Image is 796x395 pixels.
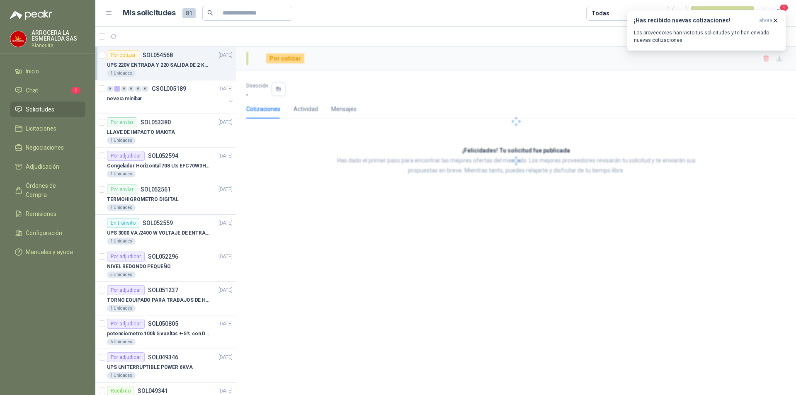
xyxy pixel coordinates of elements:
a: Por enviarSOL053380[DATE] LLAVE DE IMPACTO MAKITA1 Unidades [95,114,236,148]
a: Por adjudicarSOL052296[DATE] NIVEL REDONDO PEQUEÑO5 Unidades [95,248,236,282]
p: Blanquita [32,43,85,48]
p: LLAVE DE IMPACTO MAKITA [107,128,175,136]
p: GSOL005189 [152,86,186,92]
p: SOL049341 [138,388,168,394]
p: SOL049346 [148,354,178,360]
div: Por adjudicar [107,151,145,161]
p: UPS 3000 VA /2400 W VOLTAJE DE ENTRADA / SALIDA 12V ON LINE [107,229,210,237]
span: Órdenes de Compra [26,181,78,199]
p: SOL050805 [148,321,178,327]
p: TORNO EQUIPADO PARA TRABAJOS DE HASTA 1 METRO DE PRIMER O SEGUNDA MANO [107,296,210,304]
div: Por enviar [107,184,137,194]
p: SOL052296 [148,254,178,259]
a: En tránsitoSOL052559[DATE] UPS 3000 VA /2400 W VOLTAJE DE ENTRADA / SALIDA 12V ON LINE1 Unidades [95,215,236,248]
img: Logo peakr [10,10,52,20]
p: [DATE] [218,51,233,59]
span: Chat [26,86,38,95]
div: Por adjudicar [107,319,145,329]
div: 1 [114,86,120,92]
a: Por adjudicarSOL049346[DATE] UPS UNITERRUPTIBLE POWER 6KVA1 Unidades [95,349,236,383]
p: [DATE] [218,354,233,361]
div: 1 Unidades [107,372,136,379]
span: 81 [182,8,196,18]
p: ARROCERA LA ESMERALDA SAS [32,30,85,41]
span: Adjudicación [26,162,59,171]
a: Por enviarSOL052561[DATE] TERMOHIGROMETRO DIGITAL1 Unidades [95,181,236,215]
p: SOL053380 [141,119,171,125]
a: Por cotizarSOL054568[DATE] UPS 220V ENTRADA Y 220 SALIDA DE 2 KVA1 Unidades [95,47,236,80]
div: 5 Unidades [107,271,136,278]
a: Manuales y ayuda [10,244,85,260]
p: [DATE] [218,219,233,227]
p: [DATE] [218,152,233,160]
div: 0 [128,86,134,92]
span: Configuración [26,228,62,237]
p: TERMOHIGROMETRO DIGITAL [107,196,179,204]
div: 1 Unidades [107,238,136,245]
span: Inicio [26,67,39,76]
p: Los proveedores han visto tus solicitudes y te han enviado nuevas cotizaciones. [634,29,779,44]
div: Todas [592,9,609,18]
div: 1 Unidades [107,171,136,177]
p: nevera minibar [107,95,142,103]
a: Chat1 [10,82,85,98]
a: Licitaciones [10,121,85,136]
div: 1 Unidades [107,137,136,144]
a: Negociaciones [10,140,85,155]
div: 1 Unidades [107,70,136,77]
div: 6 Unidades [107,339,136,345]
span: ahora [759,17,772,24]
p: [DATE] [218,320,233,328]
p: UPS 220V ENTRADA Y 220 SALIDA DE 2 KVA [107,61,210,69]
div: 0 [107,86,113,92]
p: NIVEL REDONDO PEQUEÑO [107,263,170,271]
div: 0 [135,86,141,92]
p: SOL054568 [143,52,173,58]
span: Negociaciones [26,143,64,152]
div: 1 Unidades [107,204,136,211]
span: Manuales y ayuda [26,247,73,257]
h3: ¡Has recibido nuevas cotizaciones! [634,17,756,24]
p: [DATE] [218,186,233,194]
span: 4 [779,4,789,12]
p: Congelador Horizontal 708 Lts EFC70W3HTW Blanco Modelo EFC70W3HTW Código 501967 [107,162,210,170]
a: Por adjudicarSOL051237[DATE] TORNO EQUIPADO PARA TRABAJOS DE HASTA 1 METRO DE PRIMER O SEGUNDA MA... [95,282,236,315]
a: 0 1 0 0 0 0 GSOL005189[DATE] nevera minibar [107,84,234,110]
p: SOL051237 [148,287,178,293]
span: 1 [71,87,80,94]
div: En tránsito [107,218,139,228]
p: [DATE] [218,387,233,395]
a: Inicio [10,63,85,79]
a: Configuración [10,225,85,241]
button: Nueva solicitud [691,6,754,21]
p: SOL052594 [148,153,178,159]
span: Remisiones [26,209,56,218]
span: Licitaciones [26,124,56,133]
div: Por adjudicar [107,285,145,295]
p: [DATE] [218,85,233,93]
a: Por adjudicarSOL052594[DATE] Congelador Horizontal 708 Lts EFC70W3HTW Blanco Modelo EFC70W3HTW Có... [95,148,236,181]
a: Solicitudes [10,102,85,117]
p: [DATE] [218,253,233,261]
div: Por cotizar [107,50,139,60]
p: SOL052559 [143,220,173,226]
div: Por adjudicar [107,252,145,262]
div: 1 Unidades [107,305,136,312]
div: Por adjudicar [107,352,145,362]
a: Órdenes de Compra [10,178,85,203]
p: [DATE] [218,119,233,126]
p: [DATE] [218,286,233,294]
img: Company Logo [10,31,26,47]
p: UPS UNITERRUPTIBLE POWER 6KVA [107,363,193,371]
p: potenciometro 100k 5 vueltas +-5% con Dial perilla [107,330,210,338]
button: 4 [771,6,786,21]
div: 0 [142,86,148,92]
div: Por enviar [107,117,137,127]
a: Remisiones [10,206,85,222]
span: search [207,10,213,16]
a: Por adjudicarSOL050805[DATE] potenciometro 100k 5 vueltas +-5% con Dial perilla6 Unidades [95,315,236,349]
span: Solicitudes [26,105,54,114]
p: SOL052561 [141,187,171,192]
h1: Mis solicitudes [123,7,176,19]
div: 0 [121,86,127,92]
